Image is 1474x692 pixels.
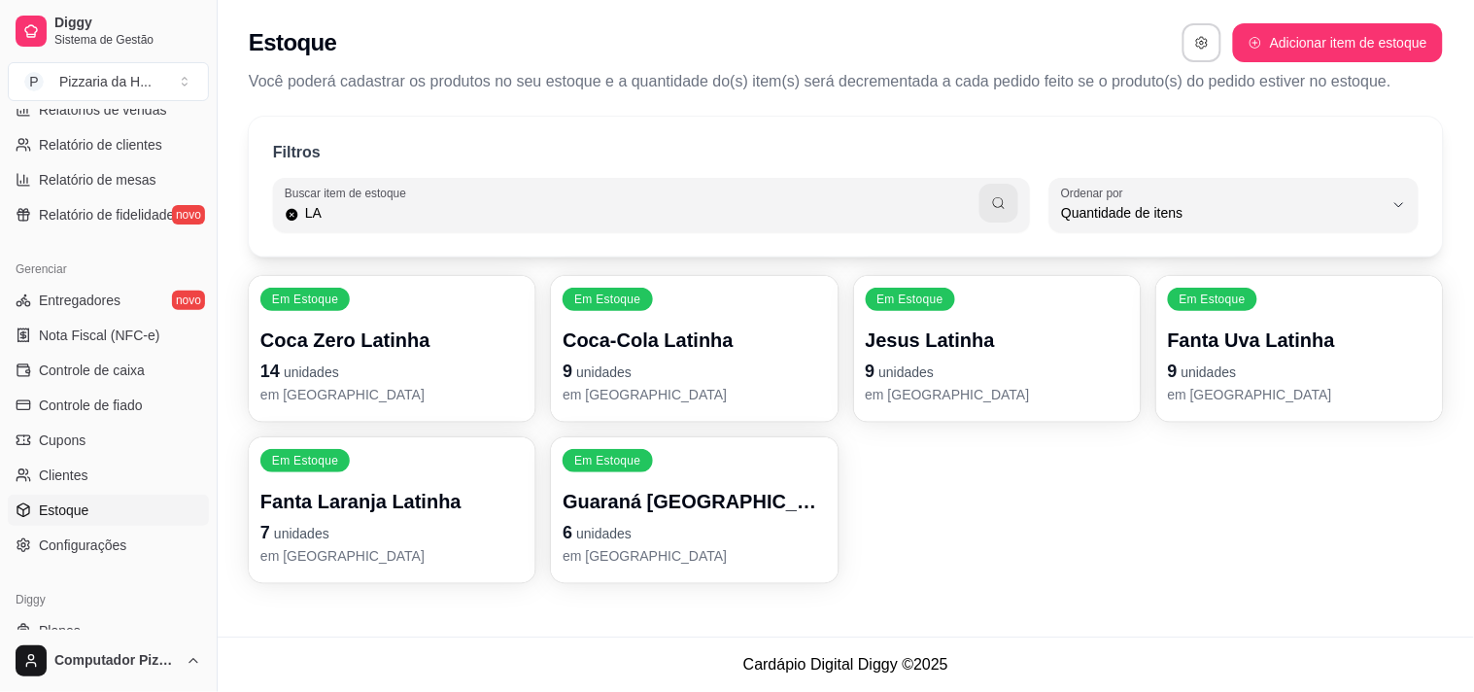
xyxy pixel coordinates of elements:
span: P [24,72,44,91]
h2: Estoque [249,27,336,58]
p: Guaraná [GEOGRAPHIC_DATA] Latinha [563,488,826,515]
span: unidades [879,364,935,380]
p: 14 [260,358,524,385]
a: Estoque [8,495,209,526]
a: Cupons [8,425,209,456]
p: Coca Zero Latinha [260,327,524,354]
div: Pizzaria da H ... [59,72,152,91]
p: 9 [1168,358,1431,385]
p: Jesus Latinha [866,327,1129,354]
p: Em Estoque [1180,292,1246,307]
input: Buscar item de estoque [299,203,980,223]
span: unidades [284,364,339,380]
p: Filtros [273,141,321,164]
p: Em Estoque [574,292,640,307]
button: Ordenar porQuantidade de itens [1049,178,1419,232]
p: em [GEOGRAPHIC_DATA] [563,385,826,404]
p: em [GEOGRAPHIC_DATA] [260,385,524,404]
a: Relatórios de vendas [8,94,209,125]
span: Relatórios de vendas [39,100,167,120]
button: Em EstoqueFanta Uva Latinha9unidadesem [GEOGRAPHIC_DATA] [1156,276,1443,422]
p: 9 [866,358,1129,385]
span: Diggy [54,15,201,32]
span: Estoque [39,501,88,520]
a: Clientes [8,460,209,491]
p: em [GEOGRAPHIC_DATA] [866,385,1129,404]
p: em [GEOGRAPHIC_DATA] [1168,385,1431,404]
a: Configurações [8,530,209,561]
button: Adicionar item de estoque [1233,23,1443,62]
p: Em Estoque [574,453,640,468]
p: Coca-Cola Latinha [563,327,826,354]
span: Nota Fiscal (NFC-e) [39,326,159,345]
span: Computador Pizzaria [54,652,178,670]
a: Entregadoresnovo [8,285,209,316]
button: Em EstoqueCoca-Cola Latinha9unidadesem [GEOGRAPHIC_DATA] [551,276,838,422]
p: Em Estoque [272,453,338,468]
button: Select a team [8,62,209,101]
label: Ordenar por [1061,185,1130,201]
button: Em EstoqueCoca Zero Latinha14unidadesem [GEOGRAPHIC_DATA] [249,276,535,422]
span: Cupons [39,431,86,450]
p: 7 [260,519,524,546]
span: unidades [1182,364,1237,380]
span: Relatório de clientes [39,135,162,155]
a: Nota Fiscal (NFC-e) [8,320,209,351]
a: DiggySistema de Gestão [8,8,209,54]
span: Planos [39,621,81,640]
button: Em EstoqueJesus Latinha9unidadesem [GEOGRAPHIC_DATA] [854,276,1141,422]
div: Gerenciar [8,254,209,285]
p: Em Estoque [877,292,943,307]
footer: Cardápio Digital Diggy © 2025 [218,637,1474,692]
span: unidades [274,526,329,541]
p: Em Estoque [272,292,338,307]
span: Controle de fiado [39,396,143,415]
span: Relatório de fidelidade [39,205,174,225]
p: 9 [563,358,826,385]
p: Você poderá cadastrar os produtos no seu estoque e a quantidade do(s) item(s) será decrementada a... [249,70,1443,93]
span: Clientes [39,466,88,485]
span: Configurações [39,536,126,555]
span: Entregadores [39,291,120,310]
p: em [GEOGRAPHIC_DATA] [260,546,524,566]
div: Diggy [8,584,209,615]
p: Fanta Uva Latinha [1168,327,1431,354]
a: Planos [8,615,209,646]
button: Em EstoqueFanta Laranja Latinha7unidadesem [GEOGRAPHIC_DATA] [249,437,535,583]
span: unidades [576,364,632,380]
p: Fanta Laranja Latinha [260,488,524,515]
button: Em EstoqueGuaraná [GEOGRAPHIC_DATA] Latinha6unidadesem [GEOGRAPHIC_DATA] [551,437,838,583]
a: Controle de fiado [8,390,209,421]
a: Relatório de fidelidadenovo [8,199,209,230]
span: Relatório de mesas [39,170,156,190]
span: Sistema de Gestão [54,32,201,48]
a: Relatório de mesas [8,164,209,195]
a: Controle de caixa [8,355,209,386]
a: Relatório de clientes [8,129,209,160]
span: unidades [576,526,632,541]
label: Buscar item de estoque [285,185,413,201]
button: Computador Pizzaria [8,638,209,684]
span: Controle de caixa [39,361,145,380]
span: Quantidade de itens [1061,203,1384,223]
p: em [GEOGRAPHIC_DATA] [563,546,826,566]
p: 6 [563,519,826,546]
